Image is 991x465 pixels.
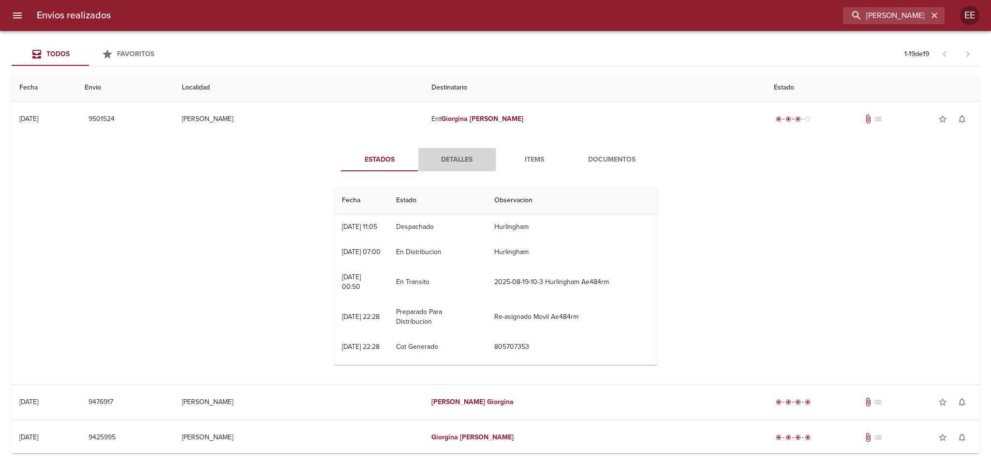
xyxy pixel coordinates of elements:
[424,102,766,136] td: Ent
[46,50,70,58] span: Todos
[6,4,29,27] button: menu
[957,114,967,124] span: notifications_none
[952,392,972,412] button: Activar notificaciones
[174,74,424,102] th: Localidad
[174,102,424,136] td: [PERSON_NAME]
[938,114,947,124] span: star_border
[785,116,791,122] span: radio_button_checked
[938,397,947,407] span: star_border
[805,435,811,440] span: radio_button_checked
[933,392,952,412] button: Agregar a favoritos
[388,187,487,214] th: Estado
[933,109,952,129] button: Agregar a favoritos
[957,397,967,407] span: notifications_none
[85,393,117,411] button: 9476917
[342,343,380,351] div: [DATE] 22:28
[424,154,490,166] span: Detalles
[487,398,514,406] em: Giorgina
[795,435,801,440] span: radio_button_checked
[334,187,388,214] th: Fecha
[388,240,487,265] td: En Distribucion
[487,187,657,214] th: Observacion
[843,7,928,24] input: buscar
[795,399,801,405] span: radio_button_checked
[19,433,38,441] div: [DATE]
[776,116,782,122] span: radio_button_checked
[460,433,514,441] em: [PERSON_NAME]
[766,74,979,102] th: Estado
[938,433,947,442] span: star_border
[487,360,657,394] td: Re-asignado Movil Ae484rm
[342,248,381,256] div: [DATE] 07:00
[89,396,113,408] span: 9476917
[863,397,873,407] span: Tiene documentos adjuntos
[342,223,377,231] div: [DATE] 11:05
[805,399,811,405] span: radio_button_checked
[77,74,174,102] th: Envio
[863,433,873,442] span: Tiene documentos adjuntos
[342,313,380,321] div: [DATE] 22:28
[487,334,657,360] td: 805707353
[37,8,111,23] h6: Envios realizados
[424,74,766,102] th: Destinatario
[487,300,657,334] td: Re-asignado Movil Ae484rm
[19,398,38,406] div: [DATE]
[579,154,645,166] span: Documentos
[487,240,657,265] td: Hurlingham
[388,334,487,360] td: Cot Generado
[89,432,116,444] span: 9425995
[873,397,883,407] span: No tiene pedido asociado
[12,43,166,66] div: Tabs Envios
[873,114,883,124] span: No tiene pedido asociado
[487,214,657,240] td: Hurlingham
[117,50,154,58] span: Favoritos
[785,435,791,440] span: radio_button_checked
[960,6,979,25] div: EE
[470,115,523,123] em: [PERSON_NAME]
[12,74,77,102] th: Fecha
[388,300,487,334] td: Preparado Para Distribucion
[174,385,424,420] td: [PERSON_NAME]
[933,428,952,447] button: Agregar a favoritos
[487,265,657,300] td: 2025-08-19-10-3 Hurlingham Ae484rm
[776,435,782,440] span: radio_button_checked
[774,433,813,442] div: Entregado
[956,43,979,66] span: Pagina siguiente
[388,214,487,240] td: Despachado
[441,115,468,123] em: Giorgina
[19,115,38,123] div: [DATE]
[957,433,967,442] span: notifications_none
[502,154,567,166] span: Items
[774,397,813,407] div: Entregado
[85,110,118,128] button: 9501524
[785,399,791,405] span: radio_button_checked
[431,433,458,441] em: Giorgina
[388,360,487,394] td: Preparado Para Distribucion
[174,420,424,455] td: [PERSON_NAME]
[347,154,413,166] span: Estados
[873,433,883,442] span: No tiene pedido asociado
[933,49,956,59] span: Pagina anterior
[952,109,972,129] button: Activar notificaciones
[960,6,979,25] div: Abrir información de usuario
[89,113,115,125] span: 9501524
[388,265,487,300] td: En Transito
[776,399,782,405] span: radio_button_checked
[952,428,972,447] button: Activar notificaciones
[341,148,651,171] div: Tabs detalle de guia
[904,49,929,59] p: 1 - 19 de 19
[431,398,485,406] em: [PERSON_NAME]
[774,114,813,124] div: En viaje
[342,273,361,291] div: [DATE] 00:50
[85,429,119,447] button: 9425995
[805,116,811,122] span: radio_button_unchecked
[795,116,801,122] span: radio_button_checked
[863,114,873,124] span: Tiene documentos adjuntos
